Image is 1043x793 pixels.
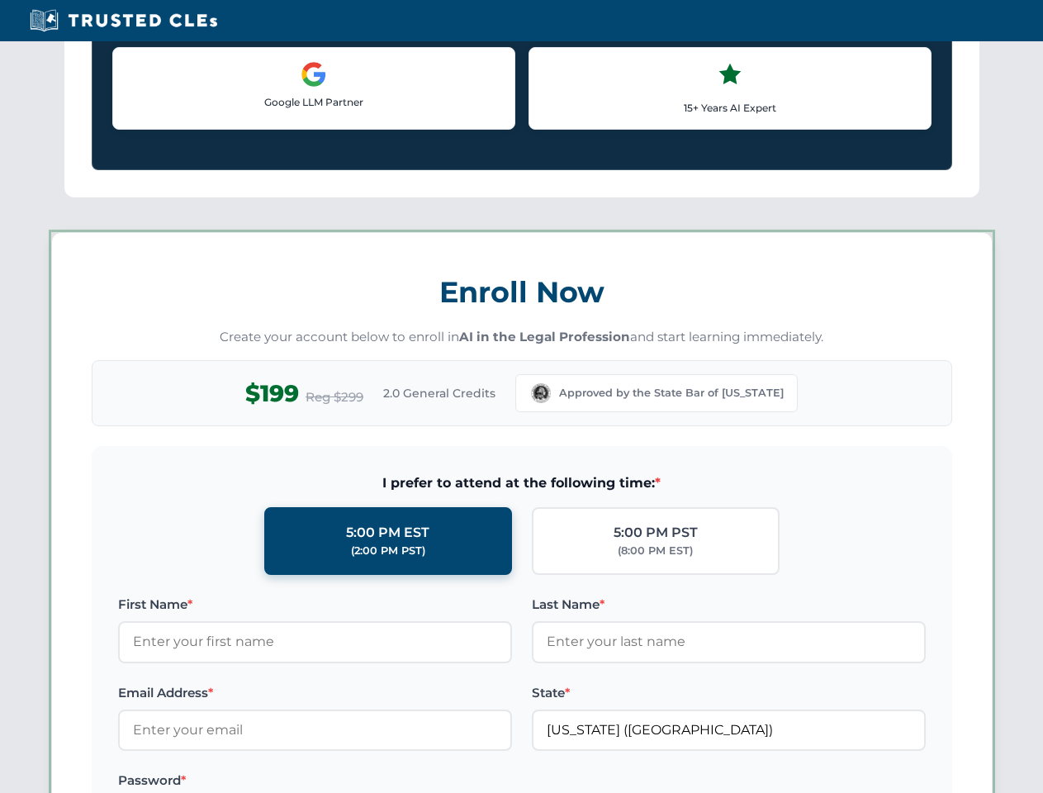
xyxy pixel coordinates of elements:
p: Google LLM Partner [126,94,501,110]
strong: AI in the Legal Profession [459,329,630,344]
span: 2.0 General Credits [383,384,495,402]
div: 5:00 PM EST [346,522,429,544]
div: (8:00 PM EST) [618,543,693,559]
span: I prefer to attend at the following time: [118,472,926,494]
p: Create your account below to enroll in and start learning immediately. [92,328,952,347]
label: State [532,683,926,703]
input: Enter your first name [118,621,512,662]
img: Trusted CLEs [25,8,222,33]
img: Google [301,61,327,88]
label: First Name [118,595,512,615]
div: 5:00 PM PST [614,522,698,544]
span: Reg $299 [306,387,363,407]
label: Email Address [118,683,512,703]
img: Washington Bar [529,382,552,405]
span: $199 [245,375,299,412]
label: Password [118,771,512,791]
div: (2:00 PM PST) [351,543,425,559]
input: Enter your email [118,710,512,751]
input: Enter your last name [532,621,926,662]
label: Last Name [532,595,926,615]
input: Washington (WA) [532,710,926,751]
p: 15+ Years AI Expert [543,100,917,116]
h3: Enroll Now [92,266,952,318]
span: Approved by the State Bar of [US_STATE] [559,385,784,401]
